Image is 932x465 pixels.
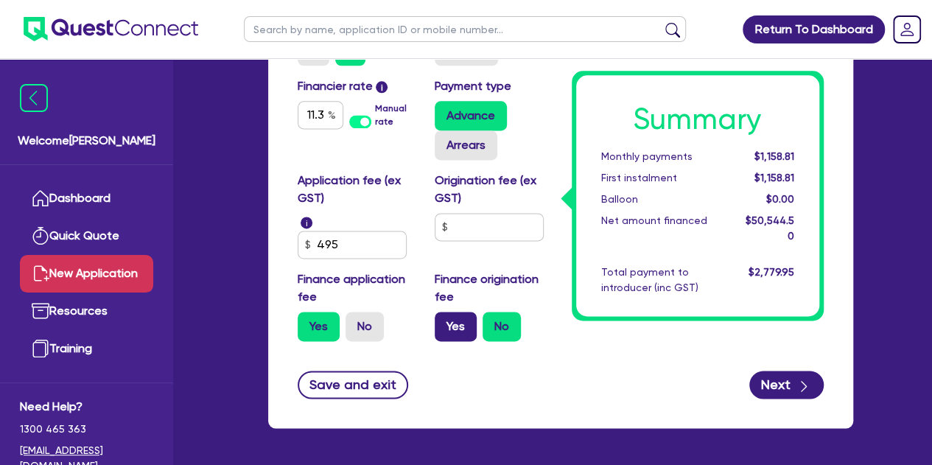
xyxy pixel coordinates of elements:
label: Origination fee (ex GST) [435,172,550,207]
img: new-application [32,265,49,282]
label: Yes [435,312,477,341]
label: Financier rate [298,77,388,95]
span: i [376,81,388,93]
a: New Application [20,255,153,293]
a: Quick Quote [20,217,153,255]
div: First instalment [590,170,734,186]
label: Yes [298,312,340,341]
a: Training [20,330,153,368]
a: Resources [20,293,153,330]
span: $1,158.81 [754,150,793,162]
img: icon-menu-close [20,84,48,112]
label: Payment type [435,77,511,95]
span: $0.00 [765,193,793,205]
label: No [483,312,521,341]
span: $1,158.81 [754,172,793,183]
span: $50,544.50 [745,214,793,242]
div: Net amount financed [590,213,734,244]
label: Application fee (ex GST) [298,172,413,207]
span: 1300 465 363 [20,422,153,437]
img: quick-quote [32,227,49,245]
img: quest-connect-logo-blue [24,17,198,41]
span: Welcome [PERSON_NAME] [18,132,155,150]
div: Total payment to introducer (inc GST) [590,265,734,296]
a: Return To Dashboard [743,15,885,43]
h1: Summary [601,102,794,137]
img: training [32,340,49,357]
label: Arrears [435,130,497,160]
span: i [301,217,312,228]
div: Monthly payments [590,149,734,164]
label: Manual rate [375,102,412,128]
label: Advance [435,101,507,130]
a: Dashboard [20,180,153,217]
a: Dropdown toggle [888,10,926,49]
div: Balloon [590,192,734,207]
button: Next [749,371,824,399]
span: $2,779.95 [748,266,793,278]
input: Search by name, application ID or mobile number... [244,16,686,42]
label: Finance application fee [298,270,413,306]
span: Need Help? [20,398,153,416]
img: resources [32,302,49,320]
label: No [346,312,384,341]
label: Finance origination fee [435,270,550,306]
button: Save and exit [298,371,409,399]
